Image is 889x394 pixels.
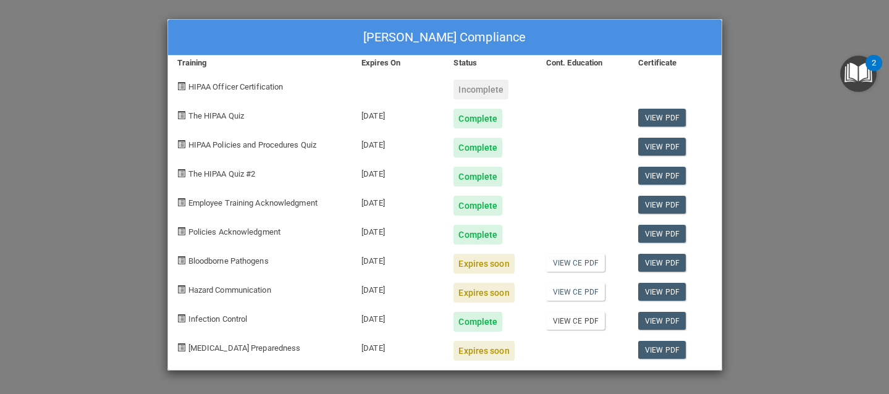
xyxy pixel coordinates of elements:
[638,196,686,214] a: View PDF
[638,312,686,330] a: View PDF
[638,225,686,243] a: View PDF
[188,198,318,207] span: Employee Training Acknowledgment
[453,138,502,157] div: Complete
[638,283,686,301] a: View PDF
[352,216,444,245] div: [DATE]
[453,109,502,128] div: Complete
[444,56,536,70] div: Status
[352,157,444,187] div: [DATE]
[352,128,444,157] div: [DATE]
[638,167,686,185] a: View PDF
[546,254,605,272] a: View CE PDF
[188,256,269,266] span: Bloodborne Pathogens
[453,196,502,216] div: Complete
[453,254,514,274] div: Expires soon
[352,99,444,128] div: [DATE]
[453,312,502,332] div: Complete
[638,109,686,127] a: View PDF
[546,312,605,330] a: View CE PDF
[352,274,444,303] div: [DATE]
[188,343,301,353] span: [MEDICAL_DATA] Preparedness
[638,341,686,359] a: View PDF
[188,82,284,91] span: HIPAA Officer Certification
[453,225,502,245] div: Complete
[188,227,280,237] span: Policies Acknowledgment
[537,56,629,70] div: Cont. Education
[453,283,514,303] div: Expires soon
[629,56,721,70] div: Certificate
[352,187,444,216] div: [DATE]
[352,303,444,332] div: [DATE]
[168,20,722,56] div: [PERSON_NAME] Compliance
[168,56,353,70] div: Training
[188,111,244,120] span: The HIPAA Quiz
[352,245,444,274] div: [DATE]
[188,314,248,324] span: Infection Control
[872,63,876,79] div: 2
[453,341,514,361] div: Expires soon
[352,56,444,70] div: Expires On
[638,138,686,156] a: View PDF
[453,80,508,99] div: Incomplete
[638,254,686,272] a: View PDF
[188,285,271,295] span: Hazard Communication
[188,169,256,178] span: The HIPAA Quiz #2
[453,167,502,187] div: Complete
[352,332,444,361] div: [DATE]
[546,283,605,301] a: View CE PDF
[840,56,877,92] button: Open Resource Center, 2 new notifications
[188,140,316,149] span: HIPAA Policies and Procedures Quiz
